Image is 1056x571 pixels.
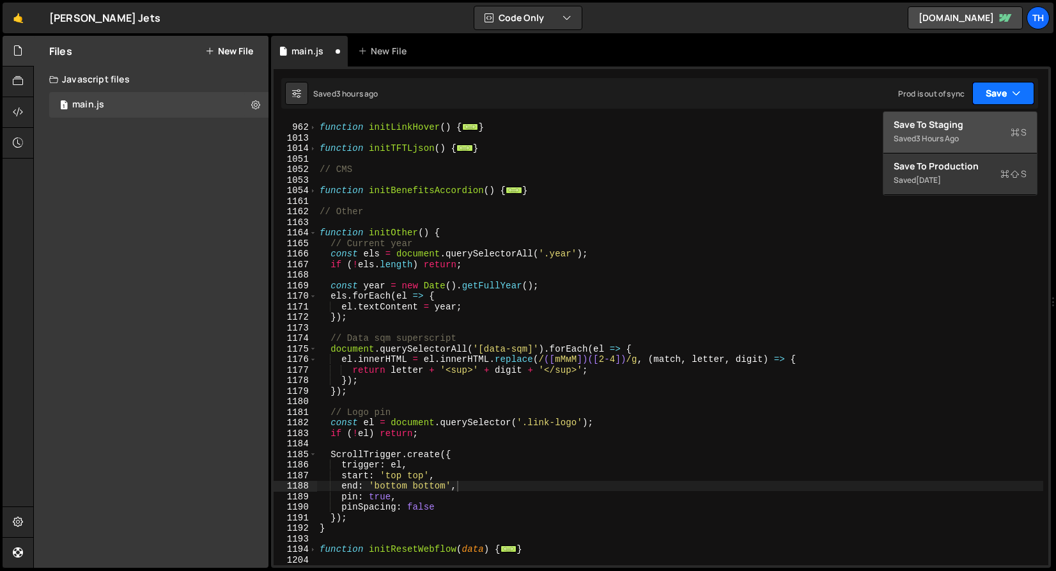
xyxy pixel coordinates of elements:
[274,270,317,281] div: 1168
[916,175,941,185] div: [DATE]
[274,534,317,545] div: 1193
[274,143,317,154] div: 1014
[274,302,317,313] div: 1171
[274,207,317,217] div: 1162
[501,545,517,552] span: ...
[1027,6,1050,29] a: Th
[3,3,34,33] a: 🤙
[274,407,317,418] div: 1181
[506,187,522,194] span: ...
[274,375,317,386] div: 1178
[274,260,317,270] div: 1167
[894,173,1027,188] div: Saved
[291,45,323,58] div: main.js
[274,481,317,492] div: 1188
[49,44,72,58] h2: Files
[274,450,317,460] div: 1185
[274,544,317,555] div: 1194
[908,6,1023,29] a: [DOMAIN_NAME]
[274,460,317,471] div: 1186
[274,523,317,534] div: 1192
[274,323,317,334] div: 1173
[34,66,268,92] div: Javascript files
[313,88,378,99] div: Saved
[894,160,1027,173] div: Save to Production
[72,99,104,111] div: main.js
[336,88,378,99] div: 3 hours ago
[894,118,1027,131] div: Save to Staging
[274,291,317,302] div: 1170
[274,333,317,344] div: 1174
[1011,126,1027,139] span: S
[274,354,317,365] div: 1176
[49,92,268,118] div: 16759/45776.js
[274,196,317,207] div: 1161
[274,281,317,292] div: 1169
[456,145,473,152] span: ...
[1000,168,1027,180] span: S
[60,101,68,111] span: 1
[972,82,1034,105] button: Save
[883,112,1037,153] button: Save to StagingS Saved3 hours ago
[358,45,412,58] div: New File
[274,439,317,450] div: 1184
[274,154,317,165] div: 1051
[898,88,965,99] div: Prod is out of sync
[274,428,317,439] div: 1183
[894,131,1027,146] div: Saved
[274,365,317,376] div: 1177
[274,185,317,196] div: 1054
[274,249,317,260] div: 1166
[274,239,317,249] div: 1165
[274,513,317,524] div: 1191
[274,122,317,133] div: 962
[274,502,317,513] div: 1190
[274,396,317,407] div: 1180
[274,555,317,566] div: 1204
[274,175,317,186] div: 1053
[883,153,1037,195] button: Save to ProductionS Saved[DATE]
[462,123,479,130] span: ...
[916,133,959,144] div: 3 hours ago
[274,312,317,323] div: 1172
[274,344,317,355] div: 1175
[274,217,317,228] div: 1163
[274,418,317,428] div: 1182
[474,6,582,29] button: Code Only
[205,46,253,56] button: New File
[274,133,317,144] div: 1013
[49,10,160,26] div: [PERSON_NAME] Jets
[274,228,317,239] div: 1164
[274,386,317,397] div: 1179
[274,164,317,175] div: 1052
[274,471,317,481] div: 1187
[274,492,317,503] div: 1189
